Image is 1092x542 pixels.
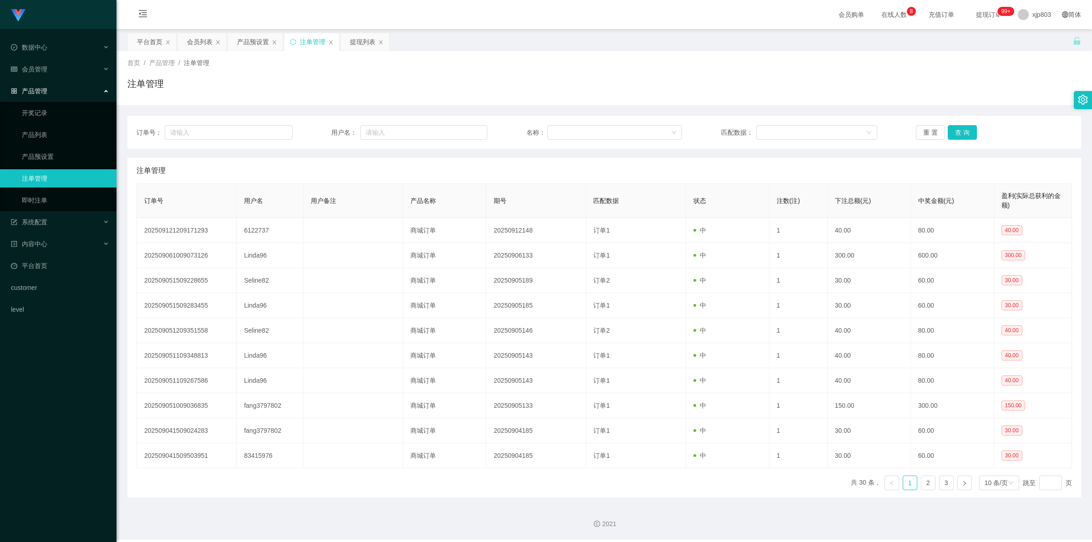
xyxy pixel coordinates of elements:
[127,77,164,91] h1: 注单管理
[693,427,706,434] span: 中
[911,268,994,293] td: 60.00
[921,476,935,490] li: 2
[328,40,334,45] i: 图标: close
[593,277,610,284] span: 订单2
[11,44,47,51] span: 数据中心
[486,443,586,468] td: 20250904185
[1023,476,1072,490] div: 跳至 页
[11,88,17,94] i: 图标: appstore-o
[215,40,221,45] i: 图标: close
[237,393,303,418] td: fang3797802
[769,368,828,393] td: 1
[903,476,917,490] li: 1
[828,318,911,343] td: 40.00
[1062,11,1068,18] i: 图标: global
[1001,192,1061,209] span: 盈利(实际总获利的金额)
[272,40,277,45] i: 图标: close
[1001,425,1022,436] span: 30.00
[237,243,303,268] td: Linda96
[911,393,994,418] td: 300.00
[828,343,911,368] td: 40.00
[237,33,269,51] div: 产品预设置
[911,318,994,343] td: 80.00
[300,33,325,51] div: 注单管理
[11,218,47,226] span: 系统配置
[178,59,180,66] span: /
[403,368,486,393] td: 商城订单
[693,252,706,259] span: 中
[11,9,25,22] img: logo.9652507e.png
[486,293,586,318] td: 20250905185
[911,343,994,368] td: 80.00
[828,293,911,318] td: 30.00
[237,418,303,443] td: fang3797802
[903,476,917,490] a: 1
[11,87,47,95] span: 产品管理
[137,443,237,468] td: 202509041509503951
[165,40,171,45] i: 图标: close
[124,519,1085,529] div: 2021
[671,130,677,136] i: 图标: down
[769,268,828,293] td: 1
[403,393,486,418] td: 商城订单
[828,443,911,468] td: 30.00
[22,104,109,122] a: 开奖记录
[957,476,972,490] li: 下一页
[403,443,486,468] td: 商城订单
[593,252,610,259] span: 订单1
[693,352,706,359] span: 中
[866,130,872,136] i: 图标: down
[693,302,706,309] span: 中
[486,243,586,268] td: 20250906133
[769,393,828,418] td: 1
[137,318,237,343] td: 202509051209351558
[486,368,586,393] td: 20250905143
[137,368,237,393] td: 202509051109267586
[911,243,994,268] td: 600.00
[237,268,303,293] td: Seline82
[721,128,756,137] span: 匹配数据：
[403,243,486,268] td: 商城订单
[22,191,109,209] a: 即时注单
[403,218,486,243] td: 商城订单
[885,476,899,490] li: 上一页
[403,418,486,443] td: 商城订单
[137,343,237,368] td: 202509051109348813
[184,59,209,66] span: 注单管理
[136,128,165,137] span: 订单号：
[971,11,1006,18] span: 提现订单
[137,293,237,318] td: 202509051509283455
[360,125,487,140] input: 请输入
[916,125,945,140] button: 重 置
[11,279,109,297] a: customer
[11,241,17,247] i: 图标: profile
[494,197,506,204] span: 期号
[911,218,994,243] td: 80.00
[350,33,375,51] div: 提现列表
[769,418,828,443] td: 1
[769,318,828,343] td: 1
[693,452,706,459] span: 中
[921,476,935,490] a: 2
[769,443,828,468] td: 1
[486,268,586,293] td: 20250905189
[22,169,109,187] a: 注单管理
[828,393,911,418] td: 150.00
[777,197,800,204] span: 注数(注)
[911,368,994,393] td: 80.00
[828,368,911,393] td: 40.00
[910,7,913,16] p: 8
[907,7,916,16] sup: 8
[693,377,706,384] span: 中
[378,40,384,45] i: 图标: close
[137,243,237,268] td: 202509061009073126
[486,218,586,243] td: 20250912148
[828,218,911,243] td: 40.00
[835,197,871,204] span: 下注总额(元)
[11,44,17,51] i: 图标: check-circle-o
[403,343,486,368] td: 商城订单
[137,268,237,293] td: 202509051509228655
[486,418,586,443] td: 20250904185
[11,66,47,73] span: 会员管理
[918,197,954,204] span: 中奖金额(元)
